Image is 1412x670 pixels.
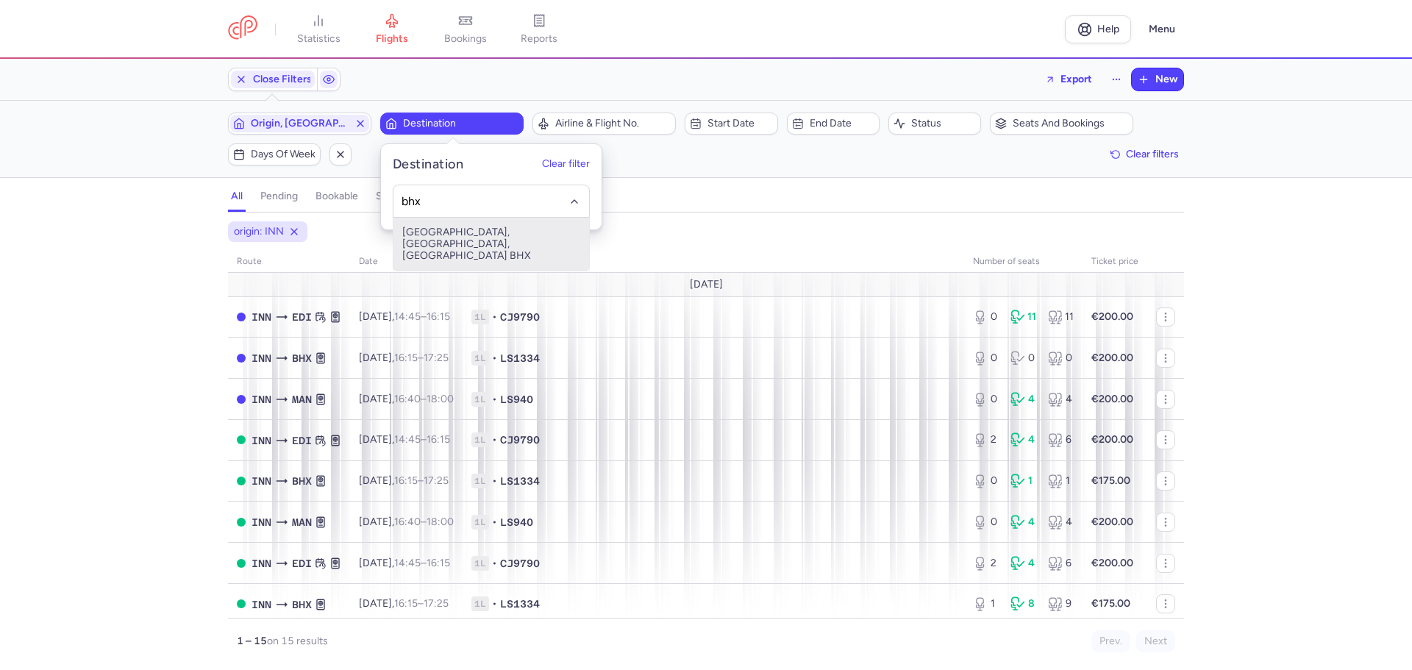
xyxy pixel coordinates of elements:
[424,474,449,487] time: 17:25
[359,597,449,610] span: [DATE],
[1010,310,1036,324] div: 11
[964,251,1083,273] th: number of seats
[500,556,540,571] span: CJ9790
[973,515,999,530] div: 0
[1060,74,1092,85] span: Export
[500,596,540,611] span: LS1334
[394,433,421,446] time: 14:45
[359,352,449,364] span: [DATE],
[252,432,271,449] span: INN
[359,433,450,446] span: [DATE],
[973,392,999,407] div: 0
[394,310,450,323] span: –
[555,118,671,129] span: Airline & Flight No.
[685,113,777,135] button: Start date
[282,13,355,46] a: statistics
[252,391,271,407] span: Innsbruck-kranebitten, Innsbruck, Austria
[251,149,315,160] span: Days of week
[394,474,449,487] span: –
[403,118,518,129] span: Destination
[237,518,246,527] span: OPEN
[228,143,321,165] button: Days of week
[471,474,489,488] span: 1L
[1010,474,1036,488] div: 1
[252,514,271,530] span: INN
[973,474,999,488] div: 0
[500,474,540,488] span: LS1334
[228,251,350,273] th: route
[1048,515,1074,530] div: 4
[1091,433,1133,446] strong: €200.00
[973,596,999,611] div: 1
[492,351,497,366] span: •
[292,555,312,571] span: Edinburgh, Edinburgh, United Kingdom
[471,515,489,530] span: 1L
[1013,118,1128,129] span: Seats and bookings
[542,159,590,171] button: Clear filter
[810,118,874,129] span: End date
[376,190,414,203] h4: sold out
[394,393,454,405] span: –
[237,435,246,444] span: OPEN
[471,432,489,447] span: 1L
[228,113,371,135] button: Origin, [GEOGRAPHIC_DATA]
[231,190,243,203] h4: all
[429,13,502,46] a: bookings
[1010,432,1036,447] div: 4
[394,516,454,528] span: –
[1048,596,1074,611] div: 9
[252,596,271,613] span: Innsbruck-kranebitten, Innsbruck, Austria
[532,113,676,135] button: Airline & Flight No.
[315,190,358,203] h4: bookable
[394,516,421,528] time: 16:40
[394,557,421,569] time: 14:45
[1083,251,1147,273] th: Ticket price
[1048,392,1074,407] div: 4
[973,432,999,447] div: 2
[1010,596,1036,611] div: 8
[492,310,497,324] span: •
[990,113,1133,135] button: Seats and bookings
[359,310,450,323] span: [DATE],
[1010,515,1036,530] div: 4
[424,597,449,610] time: 17:25
[888,113,981,135] button: Status
[492,515,497,530] span: •
[252,350,271,366] span: Innsbruck-kranebitten, Innsbruck, Austria
[492,596,497,611] span: •
[394,352,418,364] time: 16:15
[427,433,450,446] time: 16:15
[252,473,271,489] span: INN
[292,514,312,530] span: MAN
[394,433,450,446] span: –
[471,392,489,407] span: 1L
[1091,393,1133,405] strong: €200.00
[1010,392,1036,407] div: 4
[1048,432,1074,447] div: 6
[394,597,418,610] time: 16:15
[521,32,557,46] span: reports
[1035,68,1102,91] button: Export
[1048,556,1074,571] div: 6
[500,310,540,324] span: CJ9790
[394,352,449,364] span: –
[1132,68,1183,90] button: New
[1091,557,1133,569] strong: €200.00
[292,432,312,449] span: EDI
[355,13,429,46] a: flights
[1048,310,1074,324] div: 11
[492,392,497,407] span: •
[1136,630,1175,652] button: Next
[394,393,421,405] time: 16:40
[292,473,312,489] span: BHX
[502,13,576,46] a: reports
[267,635,328,647] span: on 15 results
[237,635,267,647] strong: 1 – 15
[1010,556,1036,571] div: 4
[393,218,589,271] span: [GEOGRAPHIC_DATA], [GEOGRAPHIC_DATA], [GEOGRAPHIC_DATA] BHX
[492,556,497,571] span: •
[427,310,450,323] time: 16:15
[973,556,999,571] div: 2
[500,351,540,366] span: LS1334
[394,474,418,487] time: 16:15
